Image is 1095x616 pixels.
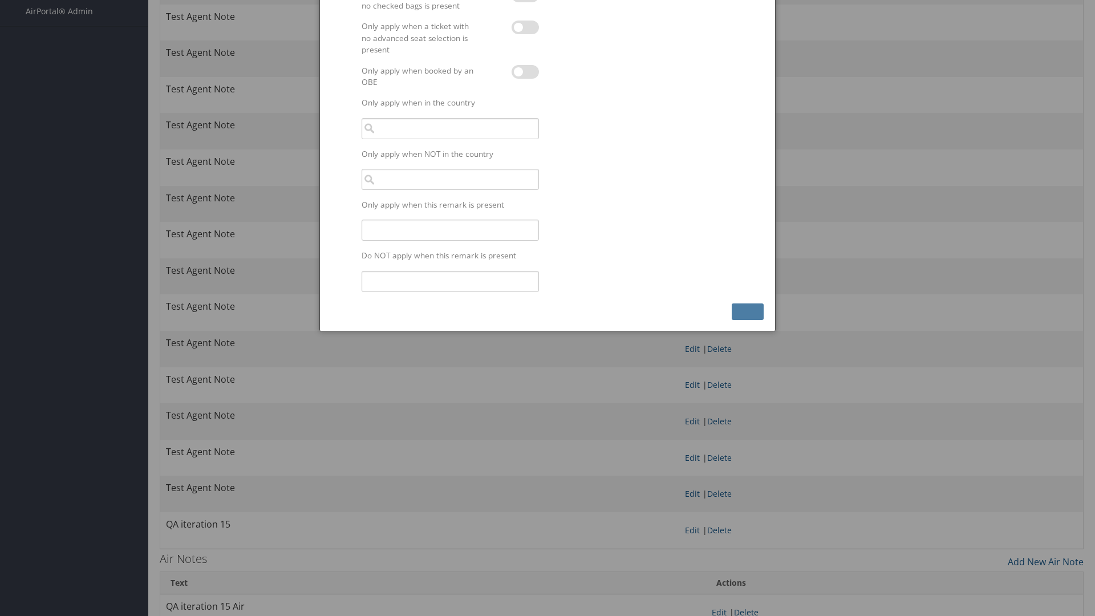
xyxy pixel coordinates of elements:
[357,250,544,261] label: Do NOT apply when this remark is present
[357,65,481,88] label: Only apply when booked by an OBE
[357,148,544,160] label: Only apply when NOT in the country
[357,199,544,210] label: Only apply when this remark is present
[5,7,384,16] p: Test Agent Note
[357,21,481,55] label: Only apply when a ticket with no advanced seat selection is present
[357,97,544,108] label: Only apply when in the country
